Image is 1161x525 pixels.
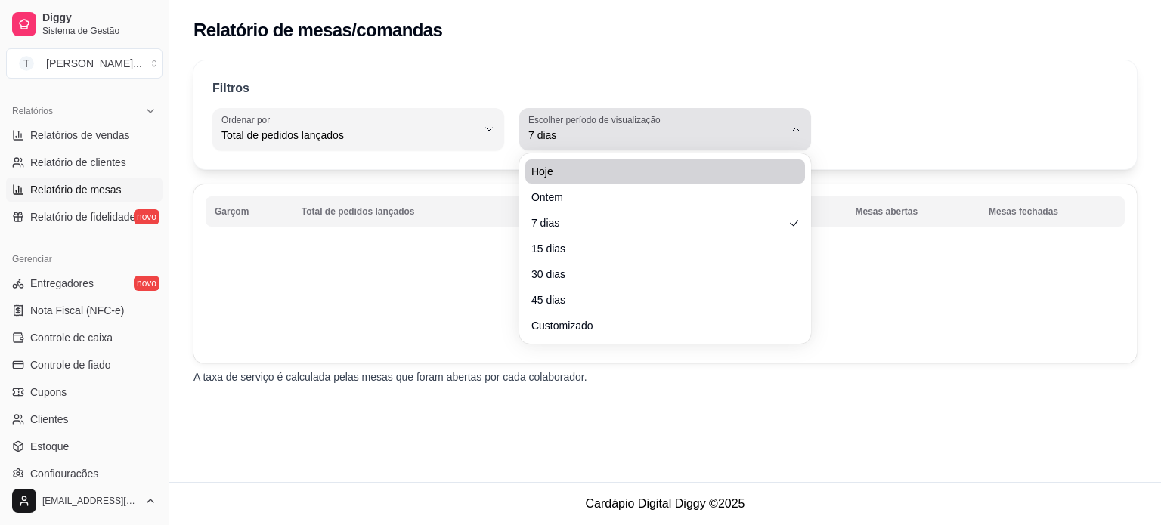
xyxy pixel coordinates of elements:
[169,482,1161,525] footer: Cardápio Digital Diggy © 2025
[30,439,69,454] span: Estoque
[531,215,784,230] span: 7 dias
[531,164,784,179] span: Hoje
[193,18,442,42] h2: Relatório de mesas/comandas
[531,267,784,282] span: 30 dias
[980,196,1125,227] th: Mesas fechadas
[293,196,509,227] th: Total de pedidos lançados
[531,190,784,205] span: Ontem
[193,369,1137,384] p: A taxa de serviço é calculada pelas mesas que foram abertas por cada colaborador.
[531,241,784,256] span: 15 dias
[30,155,126,170] span: Relatório de clientes
[528,128,784,143] span: 7 dias
[12,105,53,117] span: Relatórios
[221,113,275,126] label: Ordenar por
[30,209,135,224] span: Relatório de fidelidade
[6,48,163,79] button: Select a team
[212,79,249,97] p: Filtros
[30,330,113,345] span: Controle de caixa
[30,276,94,291] span: Entregadores
[531,318,784,333] span: Customizado
[30,357,111,372] span: Controle de fiado
[46,56,142,71] div: [PERSON_NAME] ...
[42,11,156,25] span: Diggy
[30,384,67,400] span: Cupons
[19,56,34,71] span: T
[42,495,138,507] span: [EMAIL_ADDRESS][DOMAIN_NAME]
[846,196,980,227] th: Mesas abertas
[30,412,69,427] span: Clientes
[30,128,130,143] span: Relatórios de vendas
[30,466,98,481] span: Configurações
[531,292,784,307] span: 45 dias
[30,182,122,197] span: Relatório de mesas
[221,128,477,143] span: Total de pedidos lançados
[6,247,163,271] div: Gerenciar
[42,25,156,37] span: Sistema de Gestão
[509,196,704,227] th: Valor total dos pedidos
[30,303,124,318] span: Nota Fiscal (NFC-e)
[206,196,293,227] th: Garçom
[206,230,1125,351] td: Nenhum dado encontrado
[528,113,665,126] label: Escolher período de visualização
